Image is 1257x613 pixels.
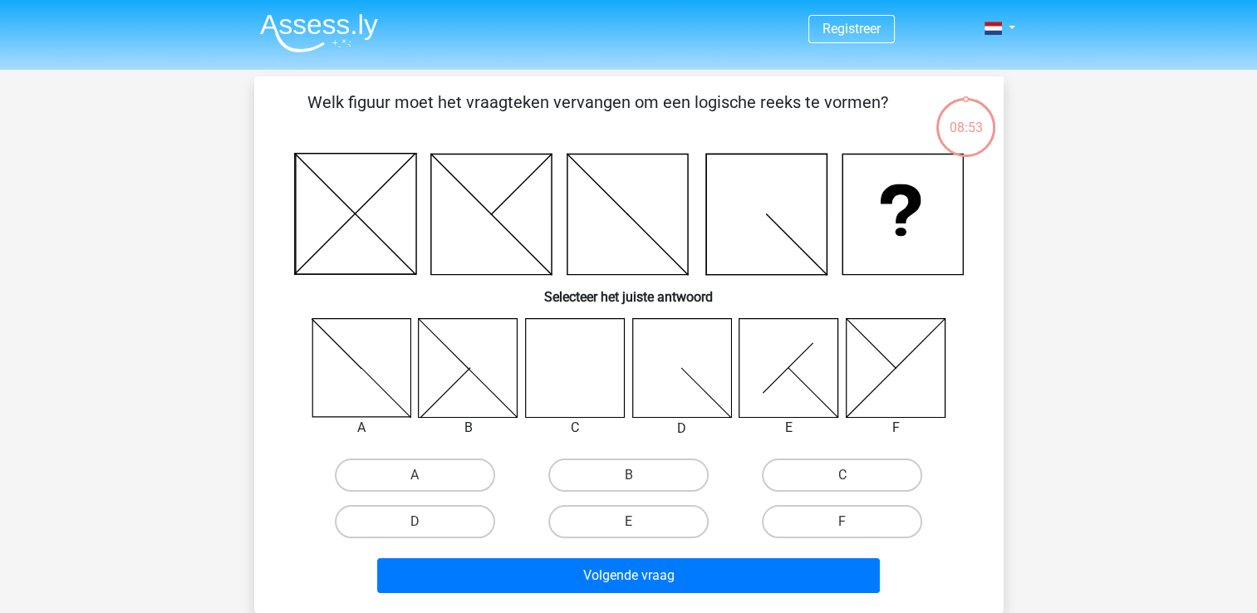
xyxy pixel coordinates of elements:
div: C [513,418,638,438]
label: F [762,505,922,538]
a: Registreer [822,21,881,37]
button: Volgende vraag [377,558,880,593]
p: Welk figuur moet het vraagteken vervangen om een logische reeks te vormen? [281,90,915,140]
div: B [405,418,531,438]
h6: Selecteer het juiste antwoord [281,276,977,305]
label: D [335,505,495,538]
label: B [548,459,709,492]
div: A [299,418,425,438]
label: E [548,505,709,538]
div: F [833,418,959,438]
label: C [762,459,922,492]
div: 08:53 [935,96,997,138]
div: D [620,419,745,439]
div: E [726,418,852,438]
img: Assessly [260,13,378,52]
label: A [335,459,495,492]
